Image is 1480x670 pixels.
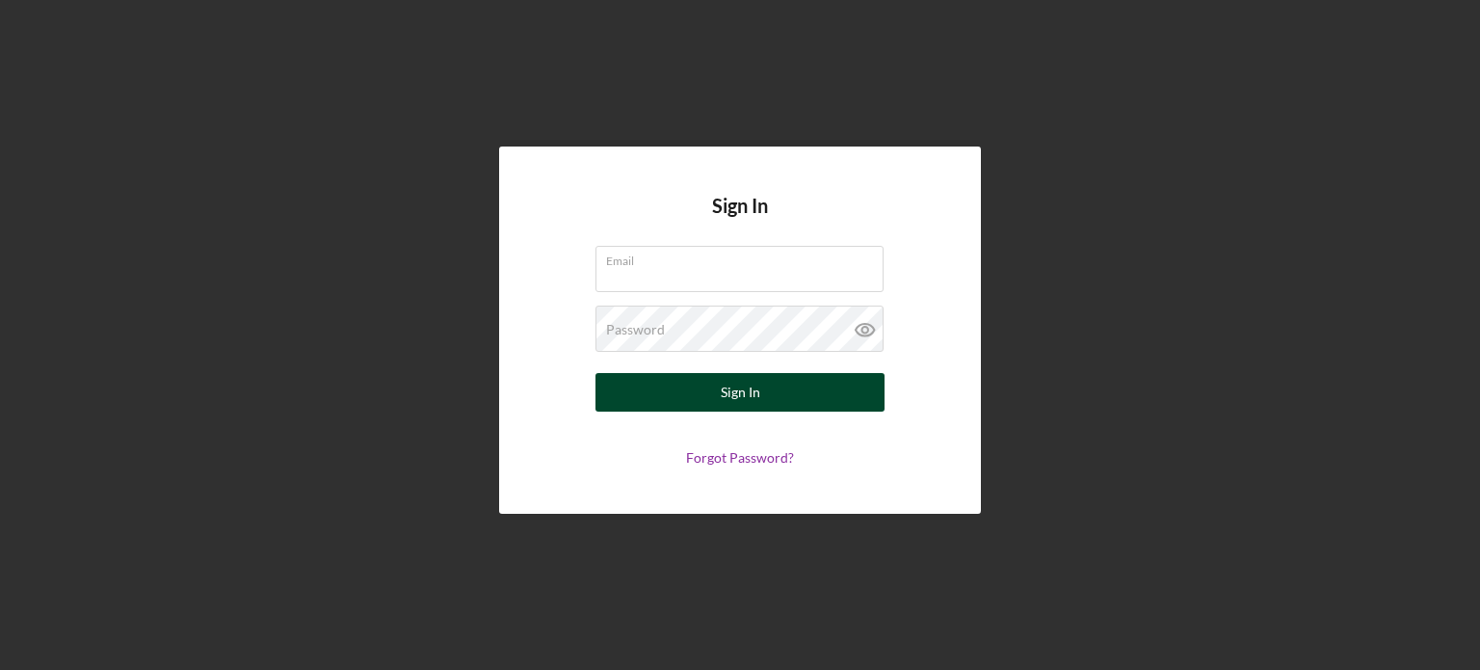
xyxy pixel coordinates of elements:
a: Forgot Password? [686,449,794,466]
button: Sign In [595,373,885,412]
h4: Sign In [712,195,768,246]
div: Sign In [721,373,760,412]
label: Password [606,322,665,337]
label: Email [606,247,884,268]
